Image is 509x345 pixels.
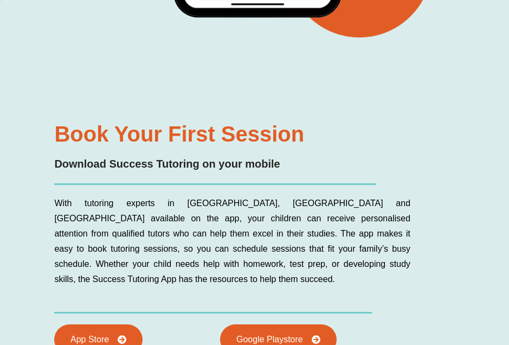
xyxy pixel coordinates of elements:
[318,222,509,345] iframe: Chat Widget
[70,335,109,344] span: App Store
[54,156,508,173] h2: Download Success Tutoring on your mobile
[54,123,508,145] h2: Book Your First Session
[236,335,303,344] span: Google Playstore
[54,196,410,287] p: With tutoring experts in [GEOGRAPHIC_DATA], [GEOGRAPHIC_DATA] and [GEOGRAPHIC_DATA] available on ...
